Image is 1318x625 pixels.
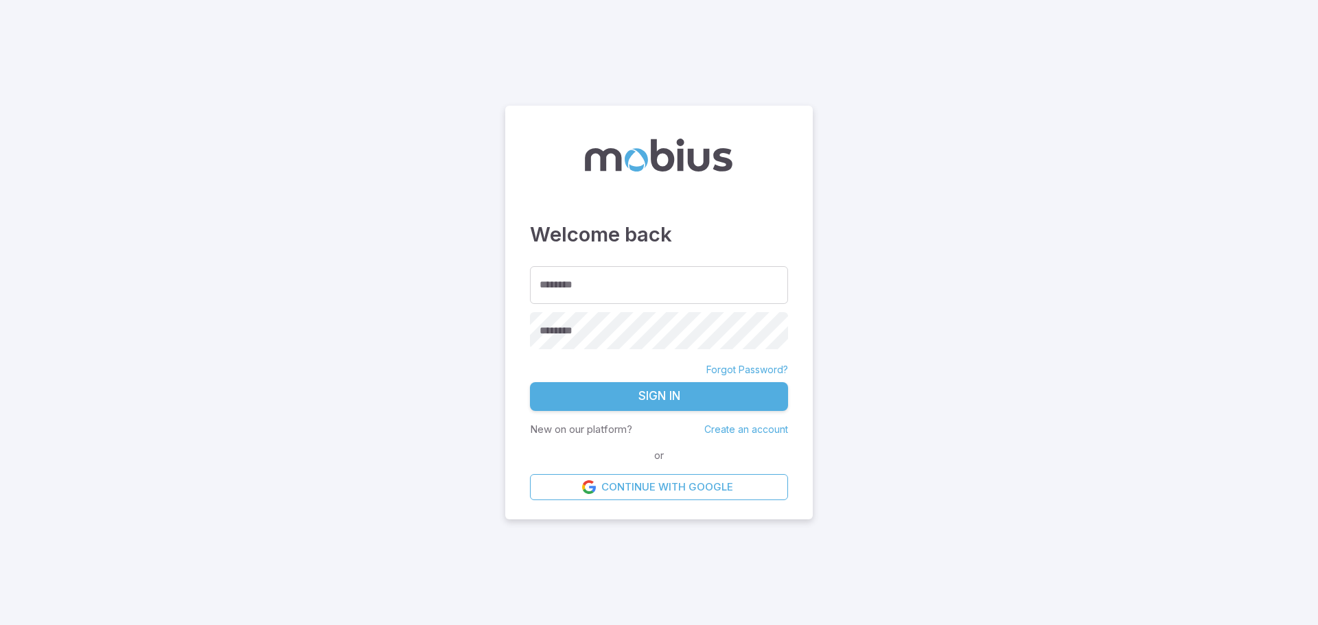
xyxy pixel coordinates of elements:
a: Continue with Google [530,474,788,500]
span: or [651,448,667,463]
a: Forgot Password? [706,363,788,377]
h3: Welcome back [530,220,788,250]
button: Sign In [530,382,788,411]
p: New on our platform? [530,422,632,437]
a: Create an account [704,423,788,435]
